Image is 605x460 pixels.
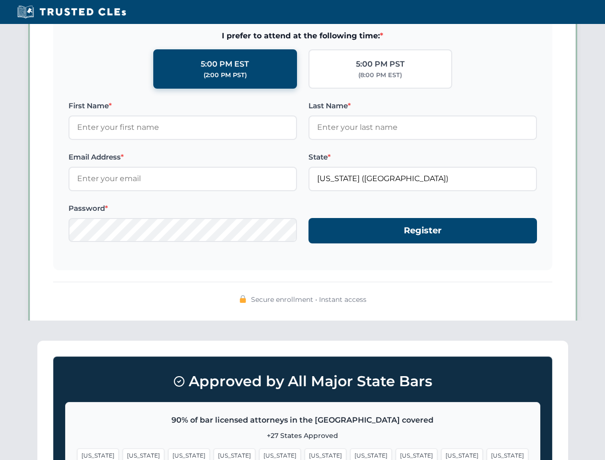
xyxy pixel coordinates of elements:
[201,58,249,70] div: 5:00 PM EST
[239,295,247,303] img: 🔒
[68,30,537,42] span: I prefer to attend at the following time:
[68,115,297,139] input: Enter your first name
[308,100,537,112] label: Last Name
[68,100,297,112] label: First Name
[356,58,405,70] div: 5:00 PM PST
[204,70,247,80] div: (2:00 PM PST)
[65,368,540,394] h3: Approved by All Major State Bars
[251,294,366,305] span: Secure enrollment • Instant access
[358,70,402,80] div: (8:00 PM EST)
[308,167,537,191] input: Florida (FL)
[308,151,537,163] label: State
[68,203,297,214] label: Password
[68,167,297,191] input: Enter your email
[308,218,537,243] button: Register
[308,115,537,139] input: Enter your last name
[77,414,528,426] p: 90% of bar licensed attorneys in the [GEOGRAPHIC_DATA] covered
[14,5,129,19] img: Trusted CLEs
[68,151,297,163] label: Email Address
[77,430,528,441] p: +27 States Approved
